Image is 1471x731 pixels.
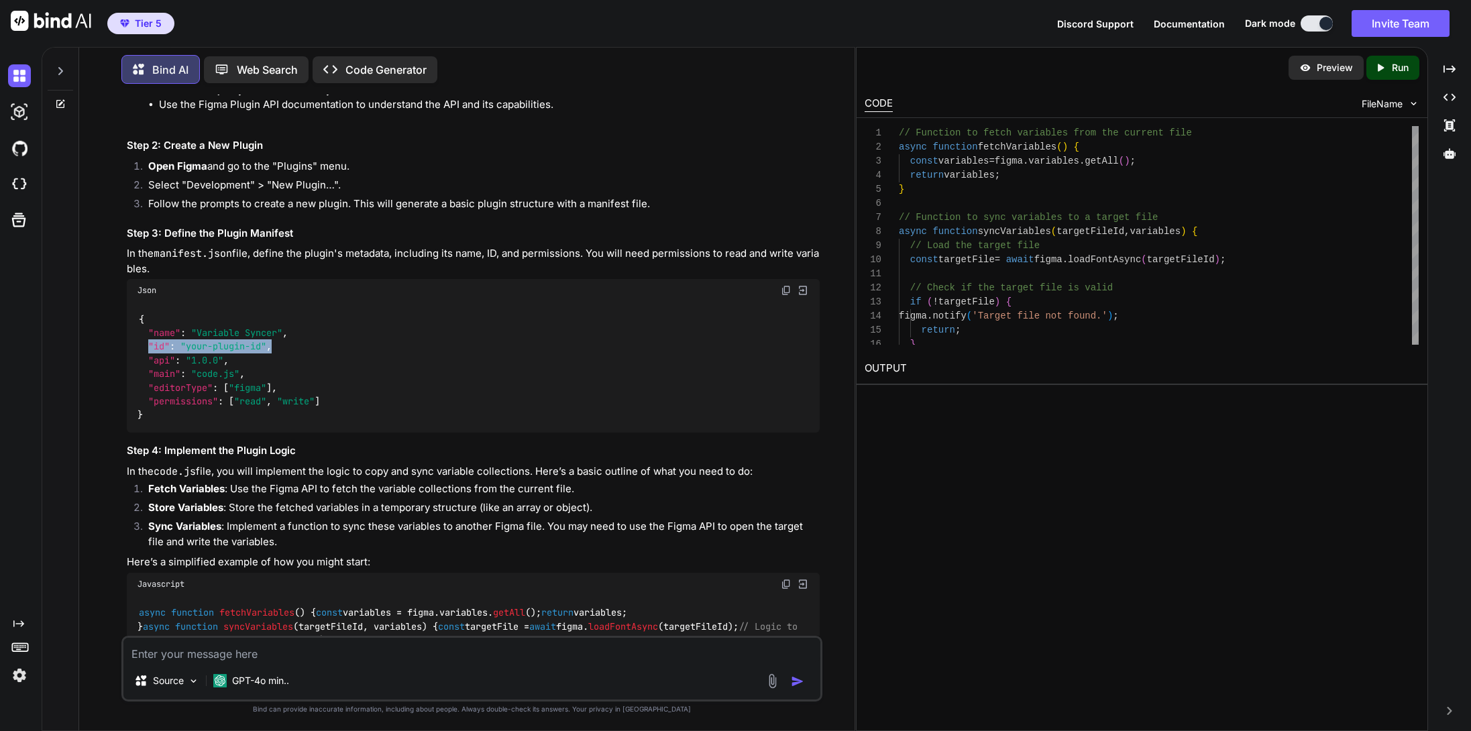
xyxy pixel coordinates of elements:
[237,62,298,78] p: Web Search
[120,19,129,27] img: premium
[865,168,881,182] div: 4
[191,327,282,339] span: "Variable Syncer"
[148,368,180,380] span: "main"
[1408,98,1419,109] img: chevron down
[229,395,234,407] span: [
[1299,62,1311,74] img: preview
[978,142,1057,152] span: fetchVariables
[266,341,272,353] span: ,
[298,620,422,632] span: targetFileId, variables
[139,607,166,619] span: async
[170,341,175,353] span: :
[865,281,881,295] div: 12
[148,520,221,532] strong: Sync Variables
[127,464,820,480] p: In the file, you will implement the logic to copy and sync variable collections. Here’s a basic o...
[153,674,184,687] p: Source
[234,395,266,407] span: "read"
[1124,226,1130,237] span: ,
[910,240,1040,251] span: // Load the target file
[1113,311,1118,321] span: ;
[1362,97,1403,111] span: FileName
[11,11,91,31] img: Bind AI
[127,226,820,241] h3: Step 3: Define the Plugin Manifest
[1124,156,1130,166] span: )
[138,620,803,646] span: // Logic to write variables to the target file
[1079,156,1085,166] span: .
[865,267,881,281] div: 11
[143,620,170,632] span: async
[107,13,174,34] button: premiumTier 5
[529,620,556,632] span: await
[127,138,820,154] h3: Step 2: Create a New Plugin
[865,140,881,154] div: 2
[910,254,938,265] span: const
[1023,156,1028,166] span: .
[938,296,995,307] span: targetFile
[955,325,961,335] span: ;
[1141,254,1146,265] span: (
[781,579,792,589] img: copy
[995,170,1000,180] span: ;
[152,62,188,78] p: Bind AI
[138,409,143,421] span: }
[8,137,31,160] img: githubDark
[865,196,881,211] div: 6
[1352,10,1450,37] button: Invite Team
[995,156,1023,166] span: figma
[1317,61,1353,74] p: Preview
[899,212,1158,223] span: // Function to sync variables to a target file
[154,465,196,478] code: code.js
[1154,18,1225,30] span: Documentation
[967,311,972,321] span: (
[857,353,1427,384] h2: OUTPUT
[439,607,488,619] span: variables
[938,156,989,166] span: variables
[865,126,881,140] div: 1
[1063,254,1068,265] span: .
[127,246,820,276] p: In the file, define the plugin's metadata, including its name, ID, and permissions. You will need...
[493,607,525,619] span: getAll
[865,337,881,351] div: 16
[159,97,820,113] li: Use the Figma Plugin API documentation to understand the API and its capabilities.
[865,323,881,337] div: 15
[1085,156,1118,166] span: getAll
[148,501,223,514] strong: Store Variables
[995,296,1000,307] span: )
[180,341,266,353] span: "your-plugin-id"
[218,395,223,407] span: :
[922,325,955,335] span: return
[345,62,427,78] p: Code Generator
[1147,254,1215,265] span: targetFileId
[229,382,266,394] span: "figma"
[315,395,320,407] span: ]
[1051,226,1056,237] span: (
[213,674,227,687] img: GPT-4o mini
[219,607,294,619] span: fetchVariables
[1130,226,1181,237] span: variables
[138,285,156,296] span: Json
[972,311,1107,321] span: 'Target file not found.'
[1119,156,1124,166] span: (
[1220,254,1225,265] span: ;
[1057,18,1134,30] span: Discord Support
[148,395,218,407] span: "permissions"
[865,182,881,196] div: 5
[180,368,186,380] span: :
[933,142,978,152] span: function
[1028,156,1079,166] span: variables
[1006,254,1034,265] span: await
[989,156,995,166] span: =
[1192,226,1197,237] span: {
[541,607,574,619] span: return
[191,368,239,380] span: "code.js"
[272,382,277,394] span: ,
[978,226,1051,237] span: syncVariables
[910,170,944,180] span: return
[1068,254,1141,265] span: loadFontAsync
[8,101,31,123] img: darkAi-studio
[8,173,31,196] img: cloudideIcon
[865,295,881,309] div: 13
[1154,17,1225,31] button: Documentation
[8,664,31,687] img: settings
[277,395,315,407] span: "write"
